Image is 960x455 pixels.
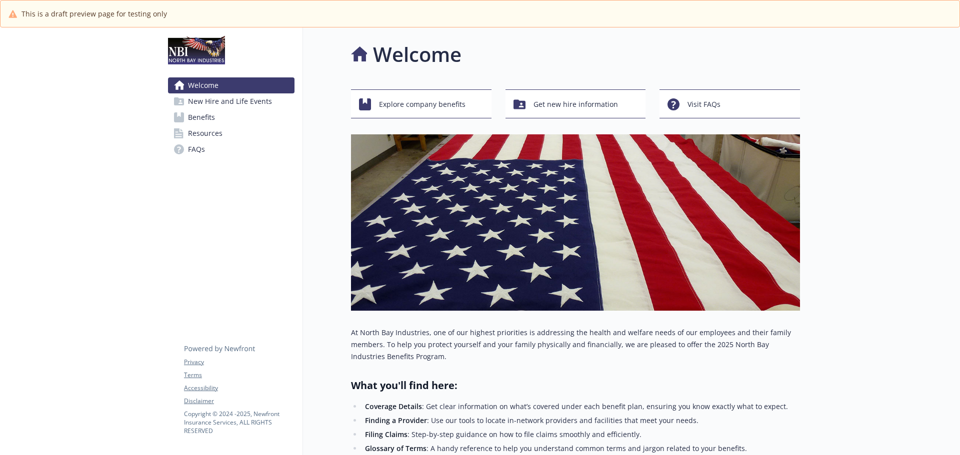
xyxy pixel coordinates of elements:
[351,379,800,393] h2: What you'll find here:
[533,95,618,114] span: Get new hire information
[365,430,407,439] strong: Filing Claims
[21,8,167,19] span: This is a draft preview page for testing only
[184,371,294,380] a: Terms
[362,429,800,441] li: : Step-by-step guidance on how to file claims smoothly and efficiently.
[188,109,215,125] span: Benefits
[184,397,294,406] a: Disclaimer
[505,89,646,118] button: Get new hire information
[184,410,294,435] p: Copyright © 2024 - 2025 , Newfront Insurance Services, ALL RIGHTS RESERVED
[379,95,465,114] span: Explore company benefits
[362,415,800,427] li: : Use our tools to locate in-network providers and facilities that meet your needs.
[168,109,294,125] a: Benefits
[659,89,800,118] button: Visit FAQs
[362,401,800,413] li: : Get clear information on what’s covered under each benefit plan, ensuring you know exactly what...
[351,134,800,311] img: overview page banner
[168,77,294,93] a: Welcome
[365,444,426,453] strong: Glossary of Terms
[365,416,427,425] strong: Finding a Provider
[184,358,294,367] a: Privacy
[188,93,272,109] span: New Hire and Life Events
[188,141,205,157] span: FAQs
[168,93,294,109] a: New Hire and Life Events
[351,89,491,118] button: Explore company benefits
[184,384,294,393] a: Accessibility
[365,402,422,411] strong: Coverage Details
[168,141,294,157] a: FAQs
[188,125,222,141] span: Resources
[168,125,294,141] a: Resources
[373,39,461,69] h1: Welcome
[687,95,720,114] span: Visit FAQs
[188,77,218,93] span: Welcome
[351,327,800,363] p: At North Bay Industries, one of our highest priorities is addressing the health and welfare needs...
[362,443,800,455] li: : A handy reference to help you understand common terms and jargon related to your benefits.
